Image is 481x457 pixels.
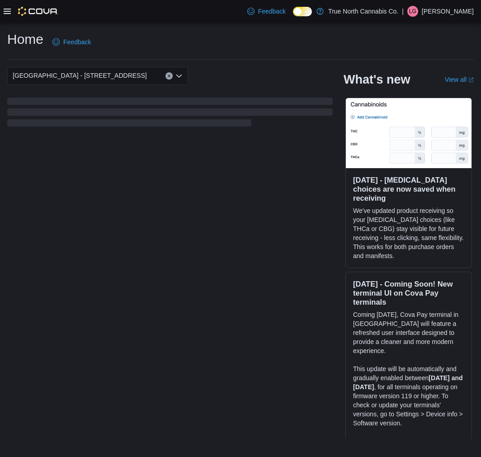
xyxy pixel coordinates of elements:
h1: Home [7,30,43,48]
input: Dark Mode [293,7,312,16]
p: [PERSON_NAME] [422,6,474,17]
p: True North Cannabis Co. [328,6,398,17]
p: Coming [DATE], Cova Pay terminal in [GEOGRAPHIC_DATA] will feature a refreshed user interface des... [353,310,464,355]
a: View allExternal link [445,76,474,83]
button: Open list of options [175,72,183,80]
div: Lisa Giganti [407,6,418,17]
span: Feedback [258,7,286,16]
span: Feedback [63,38,91,47]
a: Feedback [49,33,94,51]
span: [GEOGRAPHIC_DATA] - [STREET_ADDRESS] [13,70,147,81]
img: Cova [18,7,58,16]
strong: [DATE] and [DATE] [353,374,463,391]
h3: [DATE] - Coming Soon! New terminal UI on Cova Pay terminals [353,279,464,306]
h2: What's new [344,72,410,87]
span: Loading [7,99,333,128]
h3: [DATE] - [MEDICAL_DATA] choices are now saved when receiving [353,175,464,203]
p: This update will be automatically and gradually enabled between , for all terminals operating on ... [353,364,464,428]
a: Feedback [244,2,289,20]
svg: External link [468,77,474,83]
p: We've updated product receiving so your [MEDICAL_DATA] choices (like THCa or CBG) stay visible fo... [353,206,464,260]
button: Clear input [165,72,173,80]
p: | [402,6,404,17]
span: LG [409,6,416,17]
